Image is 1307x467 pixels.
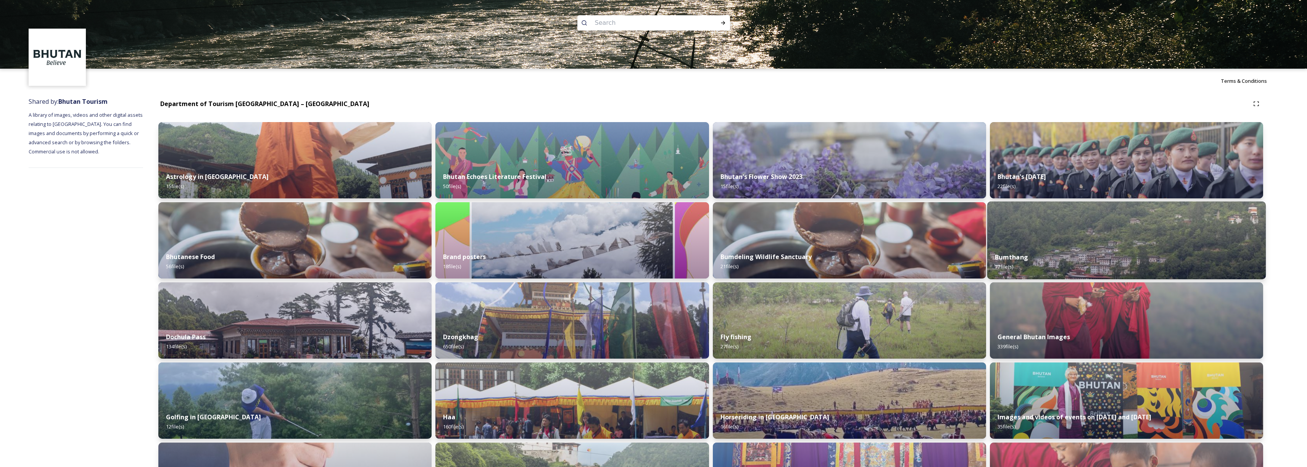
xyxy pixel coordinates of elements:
[166,333,206,341] strong: Dochula Pass
[720,343,738,350] span: 27 file(s)
[158,122,432,198] img: _SCH1465.jpg
[987,201,1266,279] img: Bumthang%2520180723%2520by%2520Amp%2520Sripimanwat-20.jpg
[998,333,1070,341] strong: General Bhutan Images
[713,362,986,439] img: Horseriding%2520in%2520Bhutan2.JPG
[713,122,986,198] img: Bhutan%2520Flower%2520Show2.jpg
[720,172,803,181] strong: Bhutan's Flower Show 2023
[998,423,1015,430] span: 35 file(s)
[166,343,187,350] span: 134 file(s)
[435,282,709,359] img: Festival%2520Header.jpg
[158,362,432,439] img: IMG_0877.jpeg
[998,413,1151,421] strong: Images and videos of events on [DATE] and [DATE]
[720,333,751,341] strong: Fly fishing
[990,122,1263,198] img: Bhutan%2520National%2520Day10.jpg
[995,253,1028,261] strong: Bumthang
[443,253,486,261] strong: Brand posters
[443,263,461,270] span: 18 file(s)
[713,202,986,279] img: Bumdeling%2520090723%2520by%2520Amp%2520Sripimanwat-4%25202.jpg
[591,14,696,31] input: Search
[443,333,478,341] strong: Dzongkhag
[720,423,738,430] span: 16 file(s)
[158,202,432,279] img: Bumdeling%2520090723%2520by%2520Amp%2520Sripimanwat-4.jpg
[990,282,1263,359] img: MarcusWestbergBhutanHiRes-23.jpg
[443,413,455,421] strong: Haa
[720,183,738,190] span: 15 file(s)
[720,263,738,270] span: 21 file(s)
[29,111,144,155] span: A library of images, videos and other digital assets relating to [GEOGRAPHIC_DATA]. You can find ...
[443,343,464,350] span: 650 file(s)
[435,362,709,439] img: Haa%2520Summer%2520Festival1.jpeg
[160,100,369,108] strong: Department of Tourism [GEOGRAPHIC_DATA] – [GEOGRAPHIC_DATA]
[166,172,269,181] strong: Astrology in [GEOGRAPHIC_DATA]
[995,263,1013,270] span: 77 file(s)
[998,172,1046,181] strong: Bhutan's [DATE]
[166,423,184,430] span: 12 file(s)
[29,97,108,106] span: Shared by:
[166,253,215,261] strong: Bhutanese Food
[166,183,184,190] span: 15 file(s)
[443,183,461,190] span: 50 file(s)
[443,172,546,181] strong: Bhutan Echoes Literature Festival
[720,253,812,261] strong: Bumdeling Wildlife Sanctuary
[435,122,709,198] img: Bhutan%2520Echoes7.jpg
[158,282,432,359] img: 2022-10-01%252011.41.43.jpg
[1221,77,1267,84] span: Terms & Conditions
[1221,76,1278,85] a: Terms & Conditions
[990,362,1263,439] img: A%2520guest%2520with%2520new%2520signage%2520at%2520the%2520airport.jpeg
[166,263,184,270] span: 56 file(s)
[30,30,85,85] img: BT_Logo_BB_Lockup_CMYK_High%2520Res.jpg
[720,413,829,421] strong: Horseriding in [GEOGRAPHIC_DATA]
[58,97,108,106] strong: Bhutan Tourism
[443,423,464,430] span: 160 file(s)
[166,413,261,421] strong: Golfing in [GEOGRAPHIC_DATA]
[713,282,986,359] img: by%2520Ugyen%2520Wangchuk14.JPG
[435,202,709,279] img: Bhutan_Believe_800_1000_4.jpg
[998,343,1018,350] span: 339 file(s)
[998,183,1015,190] span: 22 file(s)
